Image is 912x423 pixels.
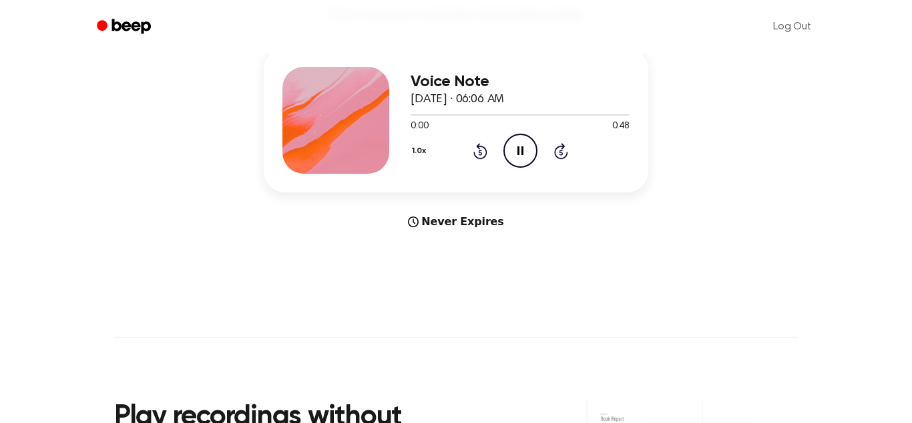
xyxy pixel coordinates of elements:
[760,11,825,43] a: Log Out
[612,120,630,134] span: 0:48
[87,14,163,40] a: Beep
[411,140,431,162] button: 1.0x
[411,94,504,106] span: [DATE] · 06:06 AM
[411,73,630,91] h3: Voice Note
[411,120,428,134] span: 0:00
[264,214,648,230] div: Never Expires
